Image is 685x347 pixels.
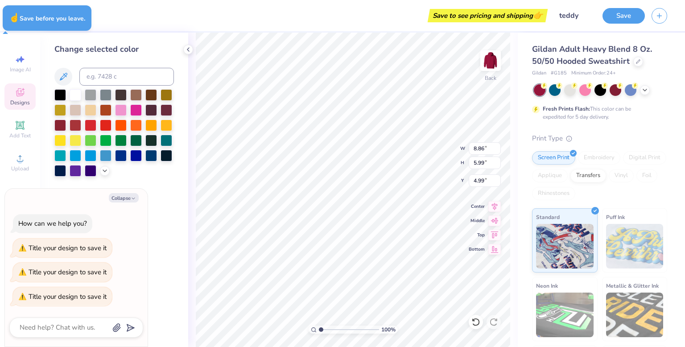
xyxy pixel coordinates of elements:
div: Applique [532,169,568,182]
span: Standard [536,212,560,222]
div: Save to see pricing and shipping [430,9,545,22]
span: Add Text [9,132,31,139]
div: Digital Print [623,151,666,165]
div: Print Type [532,133,667,144]
span: Metallic & Glitter Ink [606,281,659,290]
img: Puff Ink [606,224,664,269]
div: This color can be expedited for 5 day delivery. [543,105,652,121]
div: Transfers [570,169,606,182]
div: Title your design to save it [29,268,107,277]
strong: Fresh Prints Flash: [543,105,590,112]
div: Vinyl [609,169,634,182]
span: Puff Ink [606,212,625,222]
span: Gildan [532,70,546,77]
img: Metallic & Glitter Ink [606,293,664,337]
span: Middle [469,218,485,224]
span: Neon Ink [536,281,558,290]
span: Designs [10,99,30,106]
span: Gildan Adult Heavy Blend 8 Oz. 50/50 Hooded Sweatshirt [532,44,652,66]
div: Embroidery [578,151,620,165]
button: Save [602,8,645,24]
span: 👉 [533,10,543,21]
input: e.g. 7428 c [79,68,174,86]
div: Title your design to save it [29,244,107,252]
span: Minimum Order: 24 + [571,70,616,77]
input: Untitled Design [552,7,596,25]
div: Screen Print [532,151,575,165]
div: Rhinestones [532,187,575,200]
span: Bottom [469,246,485,252]
span: Center [469,203,485,210]
span: 100 % [381,326,396,334]
img: Standard [536,224,594,269]
img: Neon Ink [536,293,594,337]
button: Collapse [109,193,139,202]
span: Top [469,232,485,238]
span: # G185 [551,70,567,77]
div: Back [485,74,496,82]
div: Foil [636,169,657,182]
span: Image AI [10,66,31,73]
span: Upload [11,165,29,172]
div: How can we help you? [18,219,87,228]
img: Back [482,52,499,70]
div: Change selected color [54,43,174,55]
div: Title your design to save it [29,292,107,301]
